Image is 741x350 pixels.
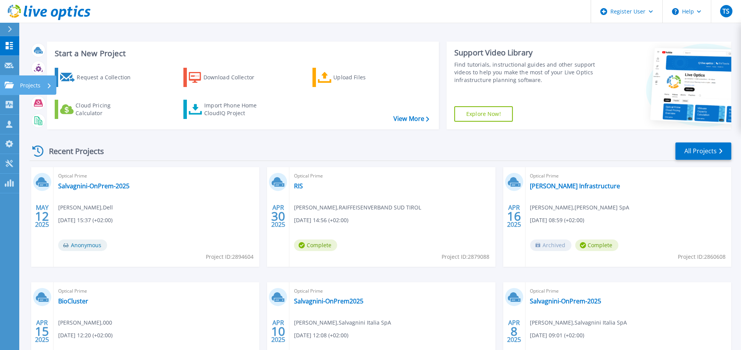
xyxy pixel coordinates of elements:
[271,202,286,230] div: APR 2025
[58,239,107,251] span: Anonymous
[35,202,49,230] div: MAY 2025
[55,68,141,87] a: Request a Collection
[507,202,521,230] div: APR 2025
[530,216,585,224] span: [DATE] 08:59 (+02:00)
[294,287,491,295] span: Optical Prime
[294,172,491,180] span: Optical Prime
[183,68,269,87] a: Download Collector
[294,297,363,305] a: Salvagnini-OnPrem2025
[30,142,114,161] div: Recent Projects
[294,203,421,212] span: [PERSON_NAME] , RAIFFEISENVERBAND SUD TIROL
[58,216,113,224] span: [DATE] 15:37 (+02:00)
[55,49,429,58] h3: Start a New Project
[530,172,727,180] span: Optical Prime
[507,213,521,219] span: 16
[575,239,618,251] span: Complete
[313,68,398,87] a: Upload Files
[58,318,112,327] span: [PERSON_NAME] , 000
[294,182,303,190] a: RIS
[454,106,513,122] a: Explore Now!
[333,70,395,85] div: Upload Files
[35,213,49,219] span: 12
[507,317,521,345] div: APR 2025
[77,70,138,85] div: Request a Collection
[35,317,49,345] div: APR 2025
[393,115,429,122] a: View More
[203,70,265,85] div: Download Collector
[76,102,137,117] div: Cloud Pricing Calculator
[55,100,141,119] a: Cloud Pricing Calculator
[294,318,391,327] span: [PERSON_NAME] , Salvagnini Italia SpA
[442,253,490,261] span: Project ID: 2879088
[271,213,285,219] span: 30
[58,203,113,212] span: [PERSON_NAME] , Dell
[58,172,255,180] span: Optical Prime
[206,253,254,261] span: Project ID: 2894604
[58,182,129,190] a: Salvagnini-OnPrem-2025
[530,182,620,190] a: [PERSON_NAME] Infrastructure
[35,328,49,335] span: 15
[723,8,729,14] span: TS
[20,75,40,95] p: Projects
[530,331,585,340] span: [DATE] 09:01 (+02:00)
[271,328,285,335] span: 10
[530,318,627,327] span: [PERSON_NAME] , Salvagnini Italia SpA
[454,61,600,84] div: Find tutorials, instructional guides and other support videos to help you make the most of your L...
[58,331,113,340] span: [DATE] 12:20 (+02:00)
[511,328,518,335] span: 8
[678,253,726,261] span: Project ID: 2860608
[530,239,571,251] span: Archived
[271,317,286,345] div: APR 2025
[530,297,602,305] a: Salvagnini-OnPrem-2025
[530,287,727,295] span: Optical Prime
[294,216,348,224] span: [DATE] 14:56 (+02:00)
[58,297,88,305] a: BioCluster
[530,203,630,212] span: [PERSON_NAME] , [PERSON_NAME] SpA
[454,48,600,58] div: Support Video Library
[675,142,731,160] a: All Projects
[58,287,255,295] span: Optical Prime
[294,239,337,251] span: Complete
[294,331,348,340] span: [DATE] 12:08 (+02:00)
[204,102,264,117] div: Import Phone Home CloudIQ Project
